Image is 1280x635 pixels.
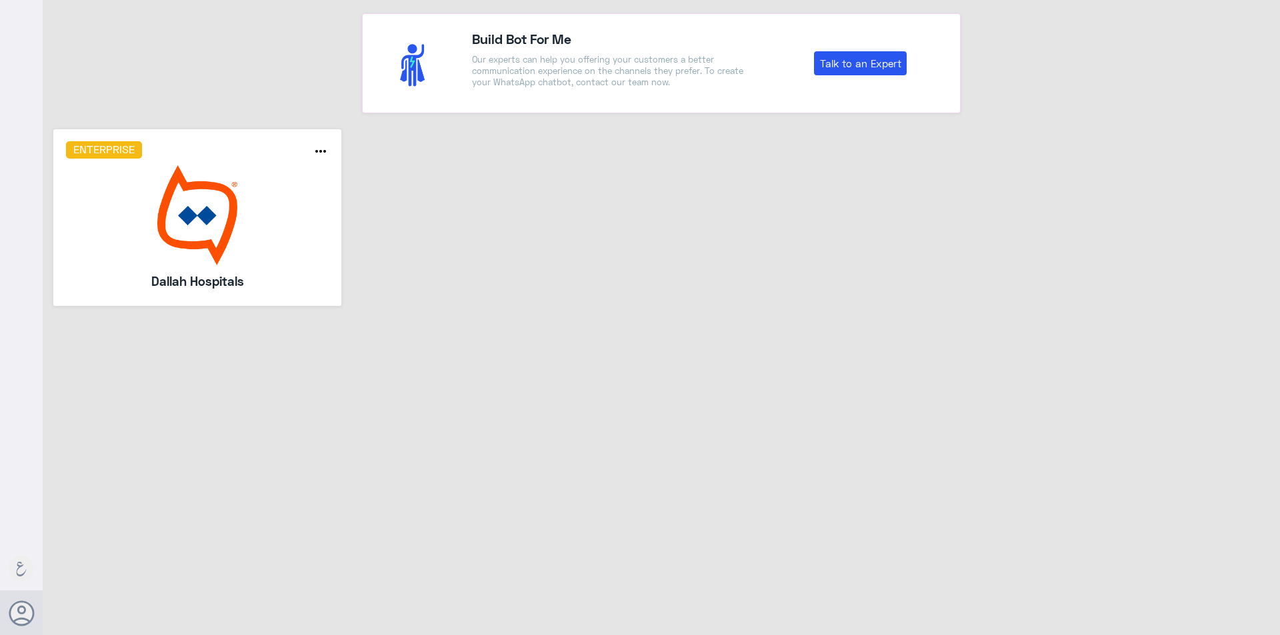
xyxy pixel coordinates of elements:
[472,54,751,88] p: Our experts can help you offering your customers a better communication experience on the channel...
[472,29,751,49] h4: Build Bot For Me
[9,600,34,626] button: Avatar
[66,141,143,159] h6: Enterprise
[313,143,329,163] button: more_horiz
[101,272,293,291] h5: Dallah Hospitals
[814,51,907,75] a: Talk to an Expert
[313,143,329,159] i: more_horiz
[66,165,329,265] img: bot image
